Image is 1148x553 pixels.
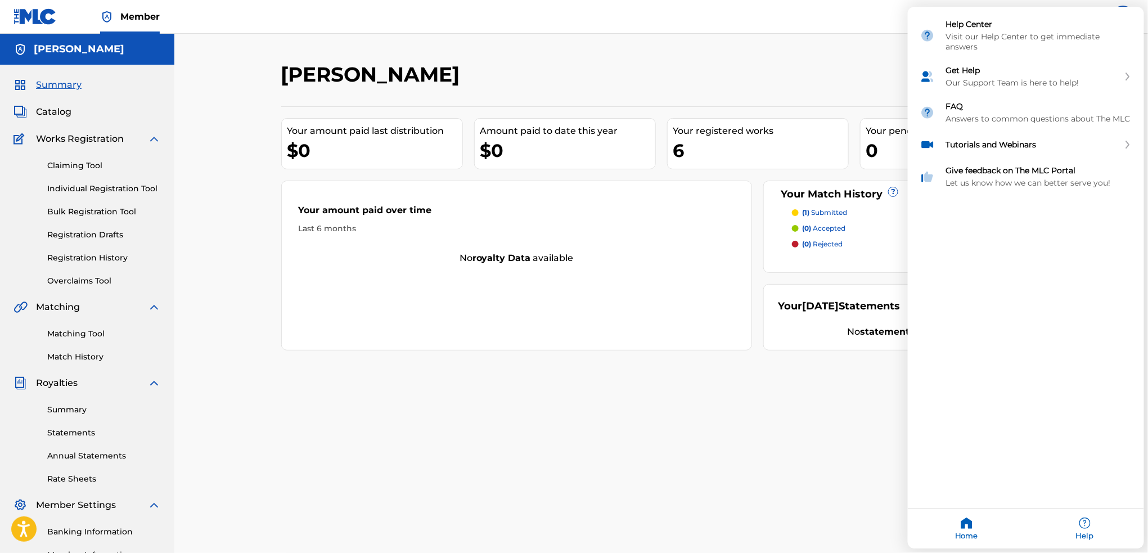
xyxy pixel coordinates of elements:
img: module icon [920,29,935,43]
div: Give feedback on The MLC Portal [908,159,1144,195]
svg: expand [1124,73,1131,81]
div: Get Help [908,59,1144,95]
img: module icon [920,106,935,120]
div: Tutorials and Webinars [946,140,1119,150]
div: Give feedback on The MLC Portal [946,166,1132,176]
div: FAQ [908,95,1144,131]
div: Answers to common questions about The MLC [946,114,1132,124]
div: Let us know how we can better serve you! [946,178,1132,188]
svg: expand [1124,141,1131,149]
img: module icon [920,170,935,185]
div: Tutorials and Webinars [908,131,1144,159]
div: Resource center home modules [908,7,1144,195]
div: FAQ [946,102,1132,112]
div: Our Support Team is here to help! [946,78,1119,88]
div: Help [1026,510,1144,549]
div: Get Help [946,66,1119,76]
div: Help Center [946,20,1132,30]
div: Home [908,510,1026,549]
div: entering resource center home [908,7,1144,195]
img: module icon [920,70,935,84]
div: Help Center [908,13,1144,59]
img: module icon [920,138,935,152]
div: Visit our Help Center to get immediate answers [946,32,1132,52]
